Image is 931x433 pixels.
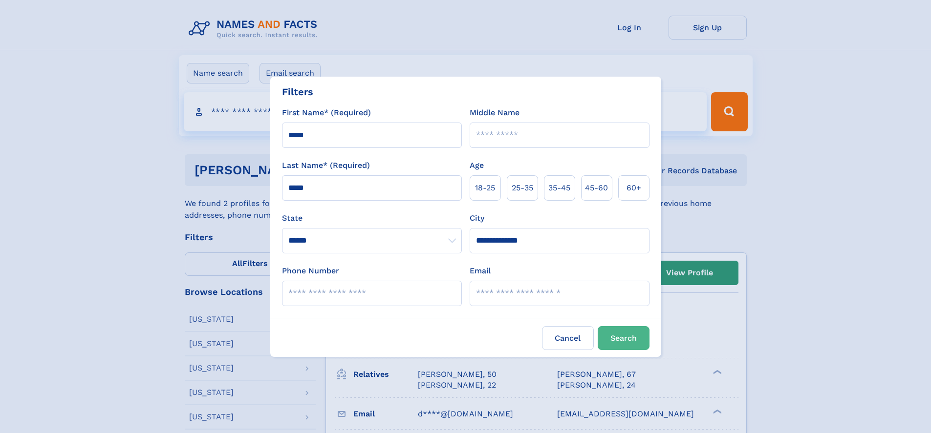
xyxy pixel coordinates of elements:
span: 18‑25 [475,182,495,194]
label: Last Name* (Required) [282,160,370,171]
label: Email [470,265,491,277]
button: Search [598,326,650,350]
label: First Name* (Required) [282,107,371,119]
span: 25‑35 [512,182,533,194]
label: Age [470,160,484,171]
span: 45‑60 [585,182,608,194]
span: 35‑45 [548,182,570,194]
label: Phone Number [282,265,339,277]
label: State [282,212,462,224]
div: Filters [282,84,313,99]
label: Cancel [542,326,594,350]
span: 60+ [627,182,641,194]
label: Middle Name [470,107,520,119]
label: City [470,212,484,224]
